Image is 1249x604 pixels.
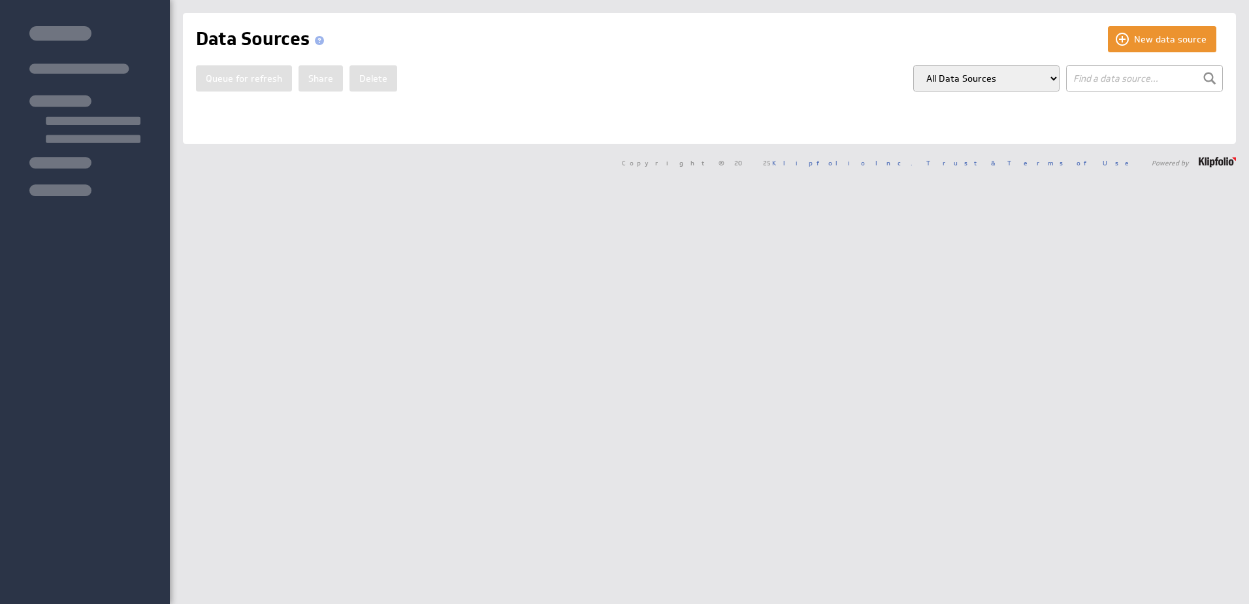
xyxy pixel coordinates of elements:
button: Share [299,65,343,92]
img: skeleton-sidenav.svg [29,26,140,196]
span: Powered by [1152,159,1189,166]
span: Copyright © 2025 [622,159,913,166]
img: logo-footer.png [1199,157,1236,167]
button: Queue for refresh [196,65,292,92]
input: Find a data source... [1066,65,1223,92]
a: Trust & Terms of Use [926,158,1138,167]
a: Klipfolio Inc. [772,158,913,167]
button: New data source [1108,26,1216,52]
button: Delete [349,65,397,92]
h1: Data Sources [196,26,329,52]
